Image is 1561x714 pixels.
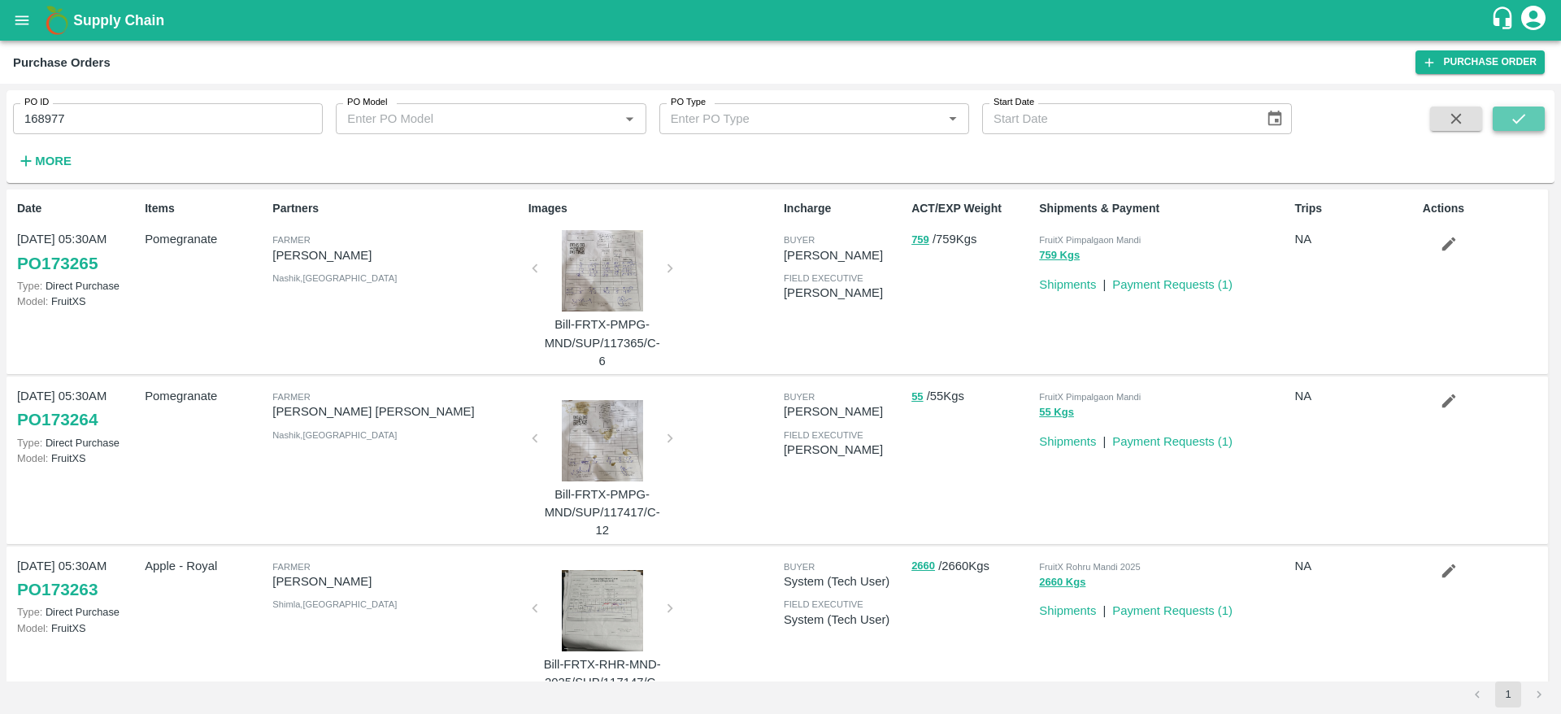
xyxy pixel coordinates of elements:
p: Date [17,200,138,217]
span: FruitX Rohru Mandi 2025 [1039,562,1140,572]
p: [PERSON_NAME] [784,284,905,302]
p: FruitXS [17,294,138,309]
p: Direct Purchase [17,278,138,294]
span: Type: [17,280,42,292]
span: buyer [784,235,815,245]
span: buyer [784,392,815,402]
button: 2660 Kgs [1039,573,1085,592]
p: Items [145,200,266,217]
span: Farmer [272,392,310,402]
a: PO173263 [17,575,98,604]
div: customer-support [1490,6,1519,35]
p: NA [1295,387,1416,405]
button: Open [942,108,963,129]
p: [PERSON_NAME] [784,441,905,459]
button: 55 Kgs [1039,403,1074,422]
p: ACT/EXP Weight [911,200,1033,217]
a: Payment Requests (1) [1112,278,1233,291]
p: [PERSON_NAME] [PERSON_NAME] [272,403,521,420]
span: Model: [17,295,48,307]
button: 2660 [911,557,935,576]
a: Supply Chain [73,9,1490,32]
p: Direct Purchase [17,435,138,451]
button: More [13,147,76,175]
p: Incharge [784,200,905,217]
button: page 1 [1495,681,1521,707]
p: Trips [1295,200,1416,217]
div: Purchase Orders [13,52,111,73]
p: [DATE] 05:30AM [17,230,138,248]
a: Purchase Order [1415,50,1545,74]
span: Type: [17,437,42,449]
a: Payment Requests (1) [1112,604,1233,617]
img: logo [41,4,73,37]
p: [PERSON_NAME] [272,246,521,264]
div: | [1096,269,1106,294]
p: Bill-FRTX-RHR-MND-2025/SUP/117147/C-11 [541,655,663,710]
a: PO173265 [17,249,98,278]
nav: pagination navigation [1462,681,1554,707]
p: NA [1295,230,1416,248]
div: | [1096,595,1106,620]
span: field executive [784,430,863,440]
p: Pomegranate [145,387,266,405]
input: Start Date [982,103,1253,134]
p: NA [1295,557,1416,575]
button: open drawer [3,2,41,39]
p: [PERSON_NAME] [272,573,521,590]
span: field executive [784,599,863,609]
b: Supply Chain [73,12,164,28]
p: Actions [1423,200,1544,217]
p: System (Tech User) [784,611,905,629]
strong: More [35,155,72,168]
input: Enter PO ID [13,103,323,134]
p: Apple - Royal [145,557,266,575]
a: Shipments [1039,435,1096,448]
span: Nashik , [GEOGRAPHIC_DATA] [272,273,397,283]
p: Direct Purchase [17,604,138,620]
a: Shipments [1039,278,1096,291]
span: FruitX Pimpalgaon Mandi [1039,235,1141,245]
span: Nashik , [GEOGRAPHIC_DATA] [272,430,397,440]
p: / 759 Kgs [911,230,1033,249]
span: Type: [17,606,42,618]
div: account of current user [1519,3,1548,37]
span: Shimla , [GEOGRAPHIC_DATA] [272,599,397,609]
span: Model: [17,452,48,464]
span: field executive [784,273,863,283]
p: [PERSON_NAME] [784,403,905,420]
p: FruitXS [17,451,138,466]
p: System (Tech User) [784,573,905,590]
a: Shipments [1039,604,1096,617]
p: Shipments & Payment [1039,200,1288,217]
label: PO Type [671,96,706,109]
span: FruitX Pimpalgaon Mandi [1039,392,1141,402]
div: | [1096,426,1106,451]
p: / 2660 Kgs [911,557,1033,576]
p: Pomegranate [145,230,266,248]
button: Choose date [1259,103,1290,134]
p: Bill-FRTX-PMPG-MND/SUP/117417/C-12 [541,485,663,540]
button: 759 [911,231,929,250]
span: Model: [17,622,48,634]
input: Enter PO Type [664,108,937,129]
p: [PERSON_NAME] [784,246,905,264]
span: Farmer [272,235,310,245]
p: Bill-FRTX-PMPG-MND/SUP/117365/C-6 [541,316,663,370]
p: / 55 Kgs [911,387,1033,406]
p: [DATE] 05:30AM [17,557,138,575]
span: Farmer [272,562,310,572]
span: buyer [784,562,815,572]
p: Images [528,200,777,217]
label: PO ID [24,96,49,109]
button: 759 Kgs [1039,246,1080,265]
label: Start Date [994,96,1034,109]
p: Partners [272,200,521,217]
label: PO Model [347,96,388,109]
a: PO173264 [17,405,98,434]
button: Open [619,108,640,129]
a: Payment Requests (1) [1112,435,1233,448]
p: [DATE] 05:30AM [17,387,138,405]
button: 55 [911,388,923,407]
p: FruitXS [17,620,138,636]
